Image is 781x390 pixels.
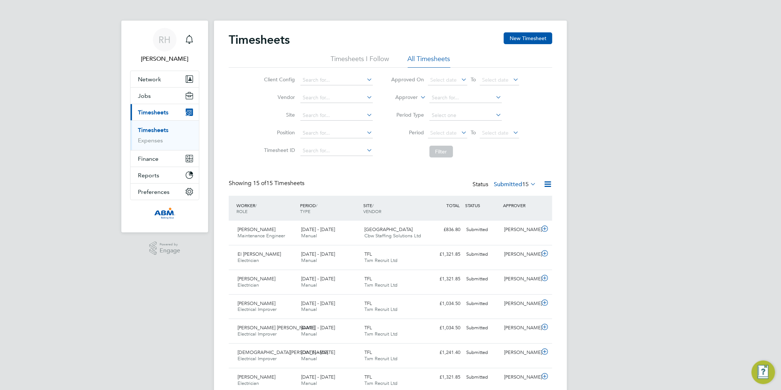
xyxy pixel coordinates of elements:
[229,180,306,187] div: Showing
[752,361,775,384] button: Engage Resource Center
[301,380,317,386] span: Manual
[385,94,418,101] label: Approver
[408,54,450,68] li: All Timesheets
[238,226,275,233] span: [PERSON_NAME]
[362,199,425,218] div: SITE
[301,300,335,306] span: [DATE] - [DATE]
[238,349,328,355] span: [DEMOGRAPHIC_DATA][PERSON_NAME]
[160,241,180,248] span: Powered by
[138,92,151,99] span: Jobs
[238,233,285,239] span: Maintenance Engineer
[301,374,335,380] span: [DATE] - [DATE]
[504,32,552,44] button: New Timesheet
[130,208,199,219] a: Go to home page
[425,322,463,334] div: £1,034.50
[502,322,540,334] div: [PERSON_NAME]
[235,199,298,218] div: WORKER
[502,298,540,310] div: [PERSON_NAME]
[301,325,335,331] span: [DATE] - [DATE]
[429,110,502,121] input: Select one
[236,208,247,214] span: ROLE
[502,273,540,285] div: [PERSON_NAME]
[365,325,372,331] span: TFL
[365,355,398,362] span: Txm Recruit Ltd
[298,199,362,218] div: PERIOD
[365,331,398,337] span: Txm Recruit Ltd
[131,150,199,167] button: Finance
[391,76,424,83] label: Approved On
[301,233,317,239] span: Manual
[238,331,277,337] span: Electrical Improver
[301,355,317,362] span: Manual
[331,54,389,68] li: Timesheets I Follow
[262,76,295,83] label: Client Config
[429,93,502,103] input: Search for...
[463,248,502,260] div: Submitted
[425,298,463,310] div: £1,034.50
[365,306,398,312] span: Txm Recruit Ltd
[138,172,159,179] span: Reports
[238,251,281,257] span: El [PERSON_NAME]
[365,276,372,282] span: TFL
[502,347,540,359] div: [PERSON_NAME]
[425,347,463,359] div: £1,241.40
[300,75,373,85] input: Search for...
[301,226,335,233] span: [DATE] - [DATE]
[300,146,373,156] input: Search for...
[138,76,161,83] span: Network
[238,374,275,380] span: [PERSON_NAME]
[446,202,460,208] span: TOTAL
[300,110,373,121] input: Search for...
[262,129,295,136] label: Position
[472,180,538,190] div: Status
[138,127,168,134] a: Timesheets
[425,248,463,260] div: £1,321.85
[316,202,317,208] span: /
[238,300,275,306] span: [PERSON_NAME]
[130,28,199,63] a: RH[PERSON_NAME]
[238,325,315,331] span: [PERSON_NAME] [PERSON_NAME]
[429,146,453,157] button: Filter
[365,226,413,233] span: [GEOGRAPHIC_DATA]
[149,241,181,255] a: Powered byEngage
[301,276,335,282] span: [DATE] - [DATE]
[238,380,259,386] span: Electrician
[238,282,259,288] span: Electrician
[130,54,199,63] span: Rea Hill
[301,282,317,288] span: Manual
[131,104,199,120] button: Timesheets
[522,181,529,188] span: 15
[502,199,540,212] div: APPROVER
[463,199,502,212] div: STATUS
[431,77,457,83] span: Select date
[502,224,540,236] div: [PERSON_NAME]
[301,251,335,257] span: [DATE] - [DATE]
[138,188,170,195] span: Preferences
[463,273,502,285] div: Submitted
[391,111,424,118] label: Period Type
[365,257,398,263] span: Txm Recruit Ltd
[463,322,502,334] div: Submitted
[502,248,540,260] div: [PERSON_NAME]
[494,181,536,188] label: Submitted
[138,109,168,116] span: Timesheets
[131,120,199,150] div: Timesheets
[425,224,463,236] div: £836.80
[365,233,421,239] span: Cbw Staffing Solutions Ltd
[159,35,171,45] span: RH
[365,300,372,306] span: TFL
[301,257,317,263] span: Manual
[262,147,295,153] label: Timesheet ID
[138,137,163,144] a: Expenses
[372,202,374,208] span: /
[131,71,199,87] button: Network
[365,282,398,288] span: Txm Recruit Ltd
[229,32,290,47] h2: Timesheets
[463,298,502,310] div: Submitted
[238,355,277,362] span: Electrical Improver
[300,93,373,103] input: Search for...
[463,224,502,236] div: Submitted
[301,349,335,355] span: [DATE] - [DATE]
[301,306,317,312] span: Manual
[365,349,372,355] span: TFL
